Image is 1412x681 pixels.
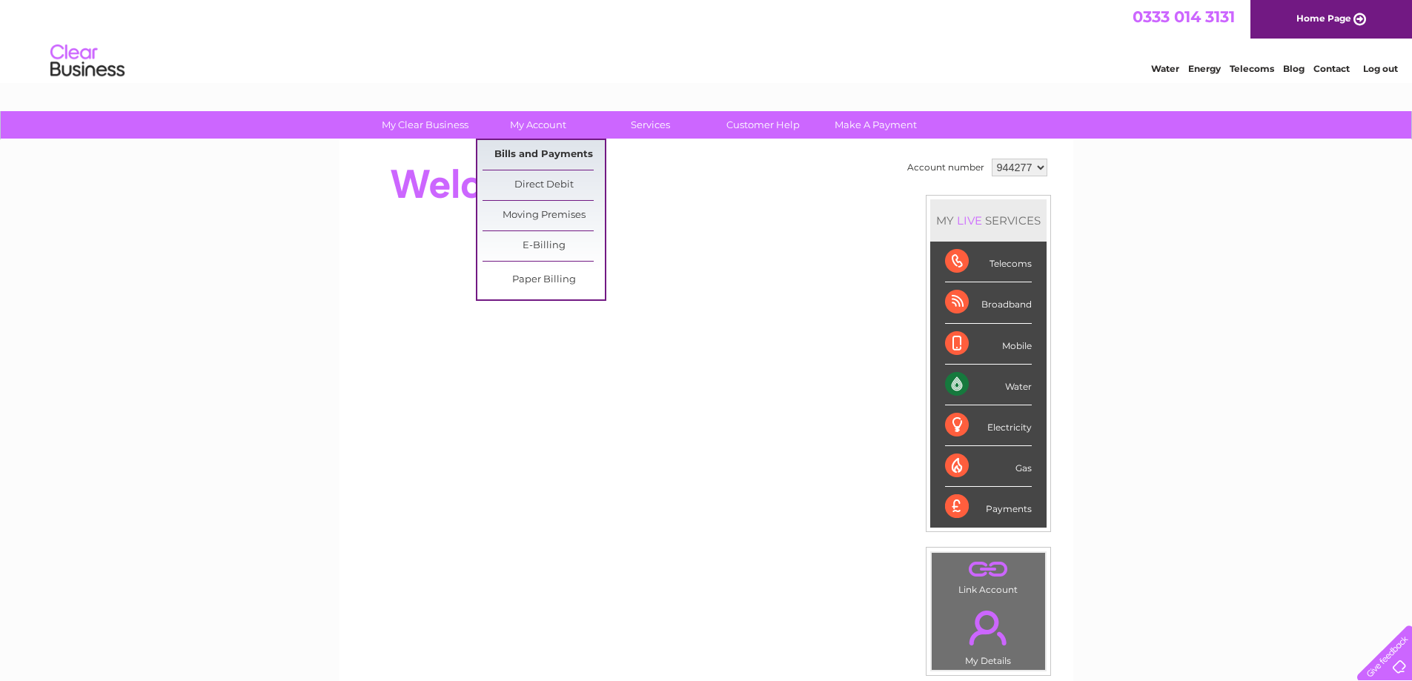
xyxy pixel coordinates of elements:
[954,213,985,227] div: LIVE
[1188,63,1221,74] a: Energy
[945,324,1032,365] div: Mobile
[364,111,486,139] a: My Clear Business
[1151,63,1179,74] a: Water
[50,39,125,84] img: logo.png
[357,8,1057,72] div: Clear Business is a trading name of Verastar Limited (registered in [GEOGRAPHIC_DATA] No. 3667643...
[483,201,605,230] a: Moving Premises
[945,405,1032,446] div: Electricity
[931,552,1046,599] td: Link Account
[1283,63,1305,74] a: Blog
[945,282,1032,323] div: Broadband
[945,365,1032,405] div: Water
[483,265,605,295] a: Paper Billing
[935,602,1041,654] a: .
[1313,63,1350,74] a: Contact
[904,155,988,180] td: Account number
[589,111,712,139] a: Services
[815,111,937,139] a: Make A Payment
[483,140,605,170] a: Bills and Payments
[930,199,1047,242] div: MY SERVICES
[935,557,1041,582] a: .
[945,242,1032,282] div: Telecoms
[483,231,605,261] a: E-Billing
[1230,63,1274,74] a: Telecoms
[477,111,599,139] a: My Account
[945,487,1032,527] div: Payments
[945,446,1032,487] div: Gas
[1363,63,1398,74] a: Log out
[931,598,1046,671] td: My Details
[1133,7,1235,26] a: 0333 014 3131
[483,170,605,200] a: Direct Debit
[702,111,824,139] a: Customer Help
